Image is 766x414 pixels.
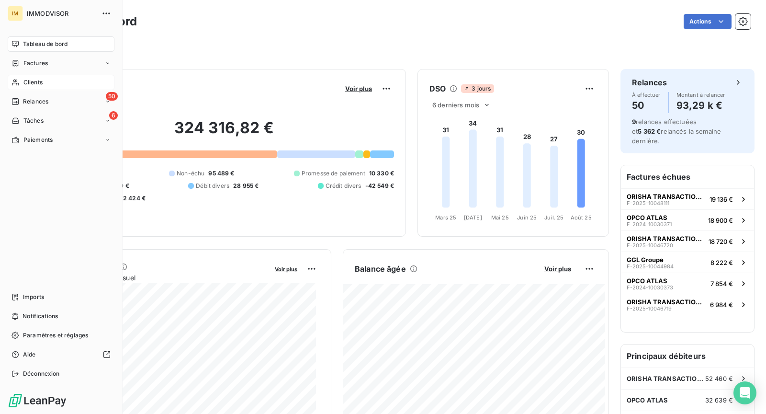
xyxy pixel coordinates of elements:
[621,209,754,230] button: OPCO ATLASF-2024-1003037118 900 €
[23,136,53,144] span: Paiements
[109,111,118,120] span: 6
[621,273,754,294] button: OPCO ATLASF-2024-100303737 854 €
[733,381,756,404] div: Open Intercom Messenger
[709,238,733,245] span: 18 720 €
[365,182,394,190] span: -42 549 €
[632,118,721,145] span: relances effectuées et relancés la semaine dernière.
[710,259,733,266] span: 8 222 €
[621,294,754,315] button: ORISHA TRANSACTION STUDIOF-2025-100467196 984 €
[275,266,297,273] span: Voir plus
[627,235,705,242] span: ORISHA TRANSACTION STUDIO
[8,328,114,343] a: Paramètres et réglages
[120,194,146,203] span: -2 424 €
[627,375,705,382] span: ORISHA TRANSACTION STUDIO
[632,92,661,98] span: À effectuer
[326,182,361,190] span: Crédit divers
[8,94,114,109] a: 50Relances
[491,214,509,221] tspan: Mai 25
[272,264,300,273] button: Voir plus
[302,169,365,178] span: Promesse de paiement
[627,298,706,306] span: ORISHA TRANSACTION STUDIO
[233,182,259,190] span: 28 955 €
[23,97,48,106] span: Relances
[8,36,114,52] a: Tableau de bord
[621,188,754,209] button: ORISHA TRANSACTION STUDIOF-2025-1004811119 136 €
[627,221,672,227] span: F-2024-10030371
[627,256,664,264] span: GGL Groupe
[8,75,114,90] a: Clients
[544,265,571,273] span: Voir plus
[27,10,96,17] span: IMMODVISOR
[705,375,733,382] span: 52 460 €
[517,214,537,221] tspan: Juin 25
[8,132,114,148] a: Paiements
[8,347,114,362] a: Aide
[8,393,67,408] img: Logo LeanPay
[684,14,732,29] button: Actions
[8,289,114,305] a: Imports
[638,127,661,135] span: 5 362 €
[23,116,44,125] span: Tâches
[541,264,574,273] button: Voir plus
[23,59,48,68] span: Factures
[54,273,268,283] span: Chiffre d'affaires mensuel
[23,331,88,340] span: Paramètres et réglages
[369,169,394,178] span: 10 330 €
[627,242,673,248] span: F-2025-10046720
[106,92,118,101] span: 50
[627,285,673,290] span: F-2024-10030373
[710,280,733,287] span: 7 854 €
[544,214,563,221] tspan: Juil. 25
[196,182,229,190] span: Débit divers
[621,345,754,368] h6: Principaux débiteurs
[23,312,58,321] span: Notifications
[676,98,725,113] h4: 93,29 k €
[621,165,754,188] h6: Factures échues
[627,200,669,206] span: F-2025-10048111
[8,113,114,128] a: 6Tâches
[627,396,668,404] span: OPCO ATLAS
[627,264,674,269] span: F-2025-10044984
[429,83,446,94] h6: DSO
[23,293,44,301] span: Imports
[710,301,733,309] span: 6 984 €
[8,56,114,71] a: Factures
[627,214,667,221] span: OPCO ATLAS
[345,85,372,92] span: Voir plus
[23,40,68,48] span: Tableau de bord
[627,193,706,200] span: ORISHA TRANSACTION STUDIO
[627,277,667,285] span: OPCO ATLAS
[632,118,636,126] span: 9
[627,306,672,311] span: F-2025-10046719
[621,252,754,273] button: GGL GroupeF-2025-100449848 222 €
[208,169,234,178] span: 95 489 €
[632,98,661,113] h4: 50
[23,78,43,87] span: Clients
[8,6,23,21] div: IM
[464,214,482,221] tspan: [DATE]
[621,230,754,252] button: ORISHA TRANSACTION STUDIOF-2025-1004672018 720 €
[676,92,725,98] span: Montant à relancer
[632,77,667,88] h6: Relances
[355,263,406,275] h6: Balance âgée
[23,369,60,378] span: Déconnexion
[54,118,394,147] h2: 324 316,82 €
[435,214,456,221] tspan: Mars 25
[571,214,592,221] tspan: Août 25
[710,195,733,203] span: 19 136 €
[23,350,36,359] span: Aide
[342,84,375,93] button: Voir plus
[432,101,479,109] span: 6 derniers mois
[461,84,494,93] span: 3 jours
[705,396,733,404] span: 32 639 €
[708,217,733,224] span: 18 900 €
[177,169,204,178] span: Non-échu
